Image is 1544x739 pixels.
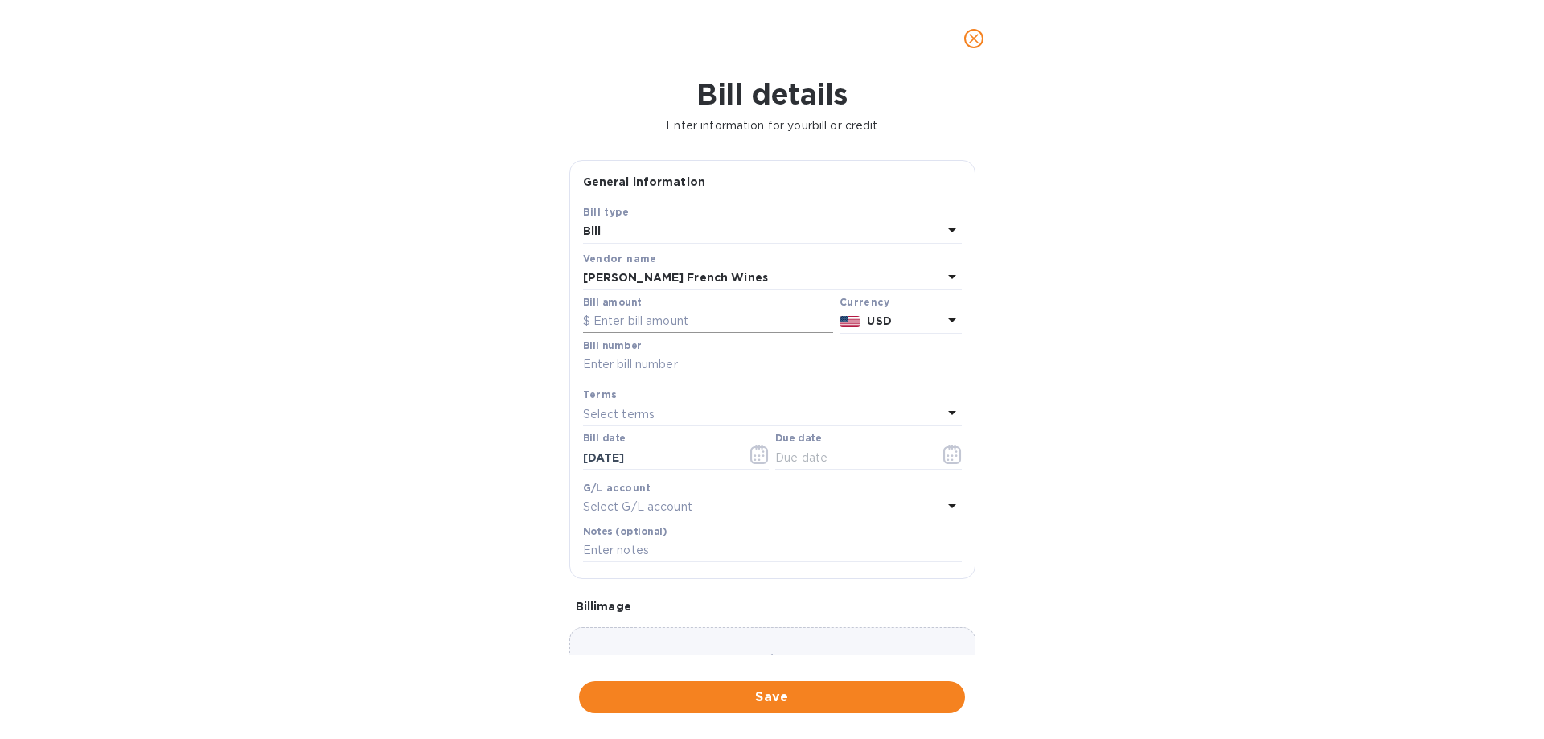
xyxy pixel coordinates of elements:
[775,434,821,444] label: Due date
[583,298,641,307] label: Bill amount
[13,77,1531,111] h1: Bill details
[583,206,630,218] b: Bill type
[840,296,889,308] b: Currency
[583,445,735,470] input: Select date
[583,341,641,351] label: Bill number
[583,434,626,444] label: Bill date
[583,353,962,377] input: Enter bill number
[583,252,657,265] b: Vendor name
[592,688,952,707] span: Save
[583,388,618,400] b: Terms
[583,224,602,237] b: Bill
[583,406,655,423] p: Select terms
[583,310,833,334] input: $ Enter bill amount
[583,527,667,536] label: Notes (optional)
[579,681,965,713] button: Save
[955,19,993,58] button: close
[583,175,706,188] b: General information
[840,316,861,327] img: USD
[583,482,651,494] b: G/L account
[867,314,891,327] b: USD
[583,499,692,515] p: Select G/L account
[583,539,962,563] input: Enter notes
[13,117,1531,134] p: Enter information for your bill or credit
[583,271,768,284] b: [PERSON_NAME] French Wines
[775,445,927,470] input: Due date
[576,598,969,614] p: Bill image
